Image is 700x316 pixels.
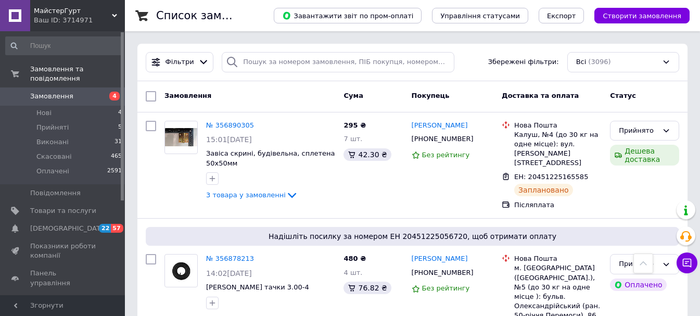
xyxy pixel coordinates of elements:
[514,173,588,181] span: ЕН: 20451225165585
[514,184,573,196] div: Заплановано
[343,255,366,262] span: 480 ₴
[36,108,52,118] span: Нові
[99,224,111,233] span: 22
[539,8,584,23] button: Експорт
[206,121,254,129] a: № 356890305
[206,191,286,199] span: 3 товара у замовленні
[114,137,122,147] span: 31
[166,57,194,67] span: Фільтри
[30,242,96,260] span: Показники роботи компанії
[164,121,198,154] a: Фото товару
[206,255,254,262] a: № 356878213
[34,6,112,16] span: МайстерГурт
[30,92,73,101] span: Замовлення
[343,269,362,276] span: 4 шт.
[164,254,198,287] a: Фото товару
[206,135,252,144] span: 15:01[DATE]
[514,200,602,210] div: Післяплата
[206,269,252,277] span: 14:02[DATE]
[30,188,81,198] span: Повідомлення
[165,128,197,146] img: Фото товару
[677,252,697,273] button: Чат з покупцем
[206,191,298,199] a: 3 товара у замовленні
[164,92,211,99] span: Замовлення
[422,284,470,292] span: Без рейтингу
[34,16,125,25] div: Ваш ID: 3714971
[111,224,123,233] span: 57
[343,282,391,294] div: 76.82 ₴
[109,92,120,100] span: 4
[488,57,559,67] span: Збережені фільтри:
[343,92,363,99] span: Cума
[619,259,658,270] div: Прийнято
[410,266,476,280] div: [PHONE_NUMBER]
[432,8,528,23] button: Управління статусами
[5,36,123,55] input: Пошук
[118,123,122,132] span: 5
[150,231,675,242] span: Надішліть посилку за номером ЕН 20451225056720, щоб отримати оплату
[206,149,335,167] a: Завіса скрині, будівельна, сплетена 50х50мм
[610,145,679,166] div: Дешева доставка
[107,167,122,176] span: 2591
[36,167,69,176] span: Оплачені
[514,254,602,263] div: Нова Пошта
[156,9,262,22] h1: Список замовлень
[343,135,362,143] span: 7 шт.
[111,152,122,161] span: 465
[412,254,468,264] a: [PERSON_NAME]
[30,65,125,83] span: Замовлення та повідомлення
[610,92,636,99] span: Статус
[594,8,690,23] button: Створити замовлення
[610,279,666,291] div: Оплачено
[576,57,587,67] span: Всі
[36,123,69,132] span: Прийняті
[588,58,610,66] span: (3096)
[165,259,197,283] img: Фото товару
[514,121,602,130] div: Нова Пошта
[206,283,309,291] a: [PERSON_NAME] тачки 3.00-4
[412,92,450,99] span: Покупець
[410,132,476,146] div: [PHONE_NUMBER]
[514,130,602,168] div: Калуш, №4 (до 30 кг на одне місце): вул. [PERSON_NAME][STREET_ADDRESS]
[412,121,468,131] a: [PERSON_NAME]
[282,11,413,20] span: Завантажити звіт по пром-оплаті
[603,12,681,20] span: Створити замовлення
[547,12,576,20] span: Експорт
[36,152,72,161] span: Скасовані
[274,8,422,23] button: Завантажити звіт по пром-оплаті
[422,151,470,159] span: Без рейтингу
[440,12,520,20] span: Управління статусами
[343,148,391,161] div: 42.30 ₴
[584,11,690,19] a: Створити замовлення
[30,206,96,216] span: Товари та послуги
[30,269,96,287] span: Панель управління
[36,137,69,147] span: Виконані
[30,224,107,233] span: [DEMOGRAPHIC_DATA]
[619,125,658,136] div: Прийнято
[118,108,122,118] span: 4
[343,121,366,129] span: 295 ₴
[222,52,454,72] input: Пошук за номером замовлення, ПІБ покупця, номером телефону, Email, номером накладної
[502,92,579,99] span: Доставка та оплата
